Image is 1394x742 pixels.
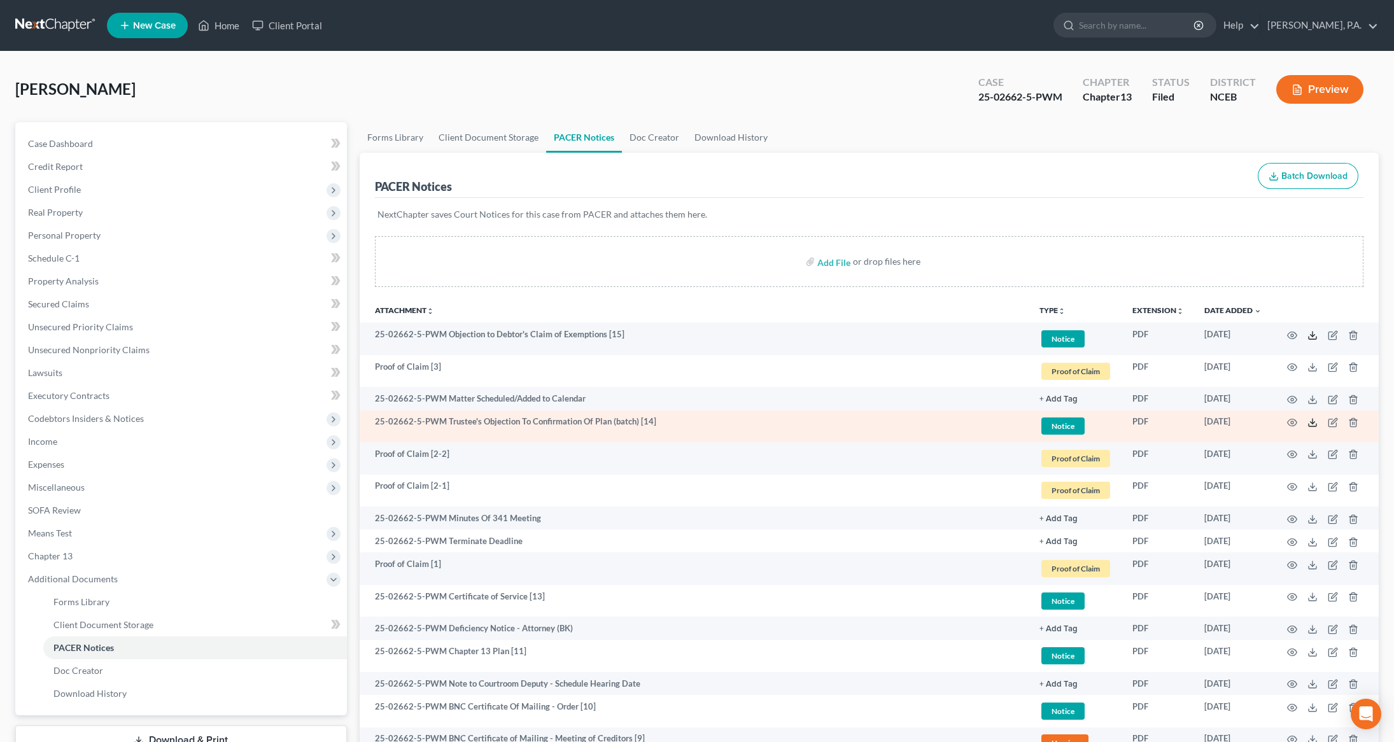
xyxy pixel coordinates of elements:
[426,307,434,315] i: unfold_more
[1152,75,1190,90] div: Status
[1217,14,1260,37] a: Help
[1194,529,1272,552] td: [DATE]
[28,482,85,493] span: Miscellaneous
[1122,387,1194,410] td: PDF
[360,507,1030,529] td: 25-02662-5-PWM Minutes Of 341 Meeting
[1039,361,1112,382] a: Proof of Claim
[28,207,83,218] span: Real Property
[28,321,133,332] span: Unsecured Priority Claims
[1122,640,1194,673] td: PDF
[53,619,153,630] span: Client Document Storage
[1258,163,1358,190] button: Batch Download
[1122,410,1194,443] td: PDF
[546,122,622,153] a: PACER Notices
[28,413,144,424] span: Codebtors Insiders & Notices
[1041,560,1110,577] span: Proof of Claim
[18,247,347,270] a: Schedule C-1
[1041,417,1085,435] span: Notice
[28,298,89,309] span: Secured Claims
[1194,507,1272,529] td: [DATE]
[375,305,434,315] a: Attachmentunfold_more
[622,122,687,153] a: Doc Creator
[1083,90,1132,104] div: Chapter
[1122,355,1194,388] td: PDF
[53,596,109,607] span: Forms Library
[18,270,347,293] a: Property Analysis
[28,367,62,378] span: Lawsuits
[1039,448,1112,469] a: Proof of Claim
[978,90,1062,104] div: 25-02662-5-PWM
[377,208,1362,221] p: NextChapter saves Court Notices for this case from PACER and attaches them here.
[1039,535,1112,547] a: + Add Tag
[1039,678,1112,690] a: + Add Tag
[1194,640,1272,673] td: [DATE]
[1079,13,1195,37] input: Search by name...
[1039,558,1112,579] a: Proof of Claim
[431,122,546,153] a: Client Document Storage
[1058,307,1066,315] i: unfold_more
[1261,14,1378,37] a: [PERSON_NAME], P.A.
[687,122,775,153] a: Download History
[1132,305,1184,315] a: Extensionunfold_more
[28,184,81,195] span: Client Profile
[360,475,1030,507] td: Proof of Claim [2-1]
[1194,475,1272,507] td: [DATE]
[28,528,72,538] span: Means Test
[1152,90,1190,104] div: Filed
[18,499,347,522] a: SOFA Review
[18,293,347,316] a: Secured Claims
[1122,552,1194,585] td: PDF
[360,323,1030,355] td: 25-02662-5-PWM Objection to Debtor's Claim of Exemptions [15]
[360,672,1030,695] td: 25-02662-5-PWM Note to Courtroom Deputy - Schedule Hearing Date
[1194,695,1272,727] td: [DATE]
[360,410,1030,443] td: 25-02662-5-PWM Trustee's Objection To Confirmation Of Plan (batch) [14]
[1176,307,1184,315] i: unfold_more
[1039,625,1078,633] button: + Add Tag
[1281,171,1348,181] span: Batch Download
[1041,647,1085,664] span: Notice
[28,253,80,263] span: Schedule C-1
[1194,323,1272,355] td: [DATE]
[28,550,73,561] span: Chapter 13
[1122,695,1194,727] td: PDF
[1194,410,1272,443] td: [DATE]
[18,316,347,339] a: Unsecured Priority Claims
[360,640,1030,673] td: 25-02662-5-PWM Chapter 13 Plan [11]
[1039,701,1112,722] a: Notice
[43,682,347,705] a: Download History
[28,573,118,584] span: Additional Documents
[15,80,136,98] span: [PERSON_NAME]
[360,387,1030,410] td: 25-02662-5-PWM Matter Scheduled/Added to Calendar
[1122,529,1194,552] td: PDF
[360,355,1030,388] td: Proof of Claim [3]
[1194,387,1272,410] td: [DATE]
[360,529,1030,552] td: 25-02662-5-PWM Terminate Deadline
[360,617,1030,640] td: 25-02662-5-PWM Deficiency Notice - Attorney (BK)
[1039,645,1112,666] a: Notice
[360,552,1030,585] td: Proof of Claim [1]
[1039,307,1066,315] button: TYPEunfold_more
[1194,617,1272,640] td: [DATE]
[18,384,347,407] a: Executory Contracts
[1122,323,1194,355] td: PDF
[1122,672,1194,695] td: PDF
[1039,512,1112,524] a: + Add Tag
[1041,363,1110,380] span: Proof of Claim
[133,21,176,31] span: New Case
[1122,475,1194,507] td: PDF
[53,688,127,699] span: Download History
[53,665,103,676] span: Doc Creator
[28,459,64,470] span: Expenses
[1039,538,1078,546] button: + Add Tag
[1122,442,1194,475] td: PDF
[1194,552,1272,585] td: [DATE]
[1204,305,1262,315] a: Date Added expand_more
[18,339,347,361] a: Unsecured Nonpriority Claims
[1039,622,1112,634] a: + Add Tag
[1122,507,1194,529] td: PDF
[43,613,347,636] a: Client Document Storage
[360,695,1030,727] td: 25-02662-5-PWM BNC Certificate Of Mailing - Order [10]
[375,179,452,194] div: PACER Notices
[43,591,347,613] a: Forms Library
[1194,442,1272,475] td: [DATE]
